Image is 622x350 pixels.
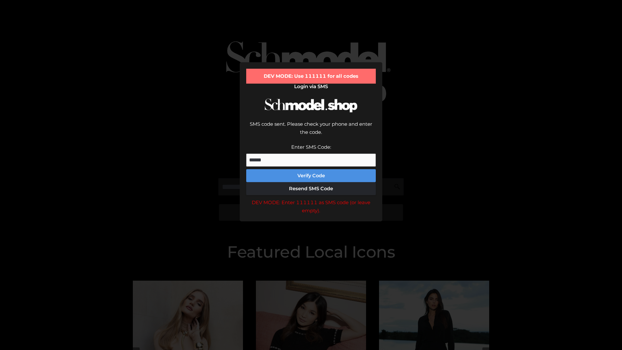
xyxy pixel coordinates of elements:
button: Verify Code [246,169,376,182]
button: Resend SMS Code [246,182,376,195]
div: DEV MODE: Enter 111111 as SMS code (or leave empty). [246,198,376,215]
div: DEV MODE: Use 111111 for all codes [246,69,376,84]
div: SMS code sent. Please check your phone and enter the code. [246,120,376,143]
img: Schmodel Logo [262,93,360,118]
label: Enter SMS Code: [291,144,331,150]
h2: Login via SMS [246,84,376,89]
